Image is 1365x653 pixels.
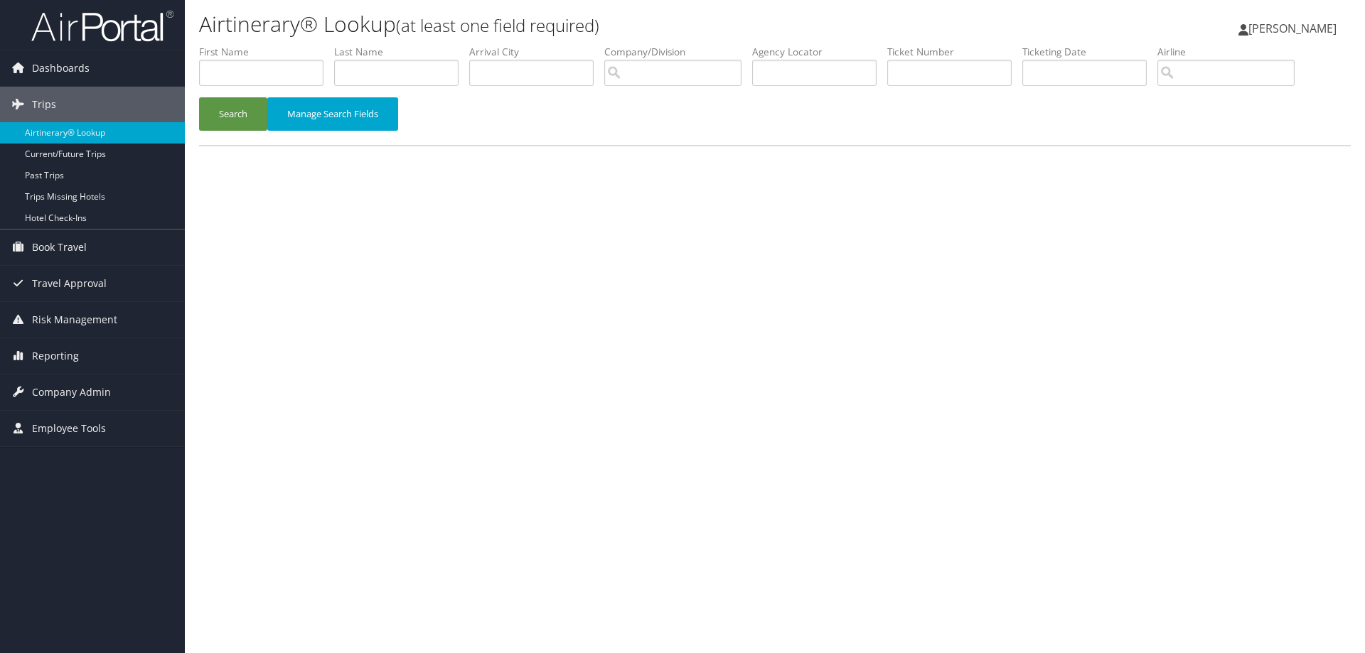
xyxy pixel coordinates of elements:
[32,338,79,374] span: Reporting
[267,97,398,131] button: Manage Search Fields
[199,9,967,39] h1: Airtinerary® Lookup
[1022,45,1157,59] label: Ticketing Date
[199,45,334,59] label: First Name
[32,230,87,265] span: Book Travel
[1157,45,1305,59] label: Airline
[32,87,56,122] span: Trips
[32,411,106,446] span: Employee Tools
[334,45,469,59] label: Last Name
[199,97,267,131] button: Search
[752,45,887,59] label: Agency Locator
[887,45,1022,59] label: Ticket Number
[396,14,599,37] small: (at least one field required)
[32,374,111,410] span: Company Admin
[1248,21,1337,36] span: [PERSON_NAME]
[31,9,173,43] img: airportal-logo.png
[32,50,90,86] span: Dashboards
[1238,7,1351,50] a: [PERSON_NAME]
[469,45,604,59] label: Arrival City
[604,45,752,59] label: Company/Division
[32,266,107,301] span: Travel Approval
[32,302,117,338] span: Risk Management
